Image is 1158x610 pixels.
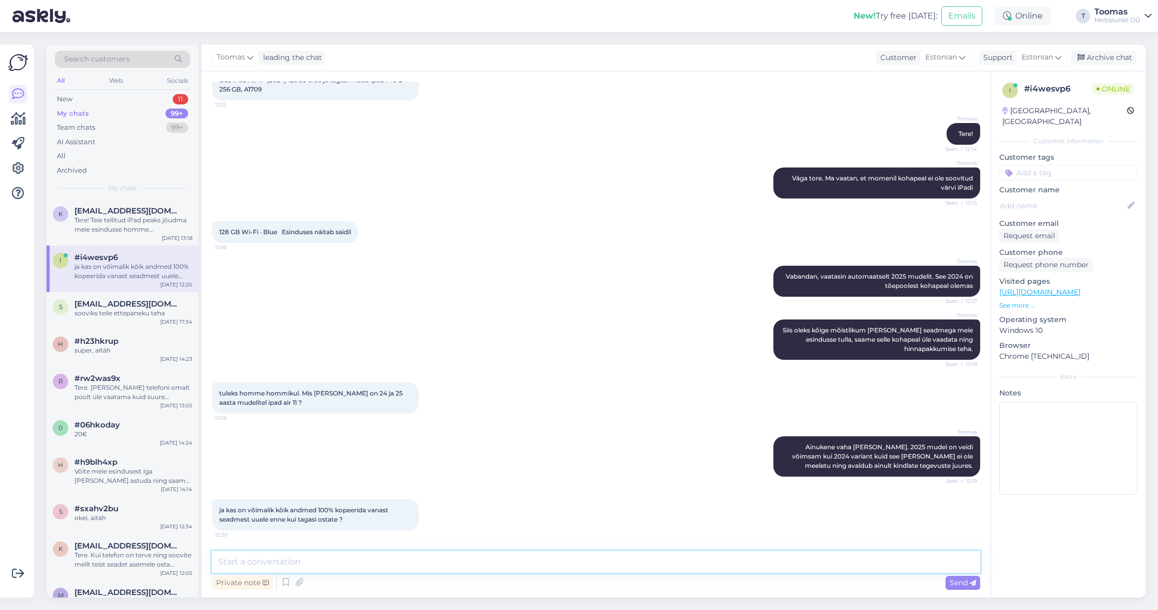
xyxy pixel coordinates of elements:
[938,428,977,436] span: Toomas
[57,165,87,176] div: Archived
[160,439,192,447] div: [DATE] 14:24
[938,145,977,153] span: Seen ✓ 12:14
[995,7,1051,25] div: Online
[58,424,63,432] span: 0
[160,569,192,577] div: [DATE] 12:05
[999,136,1137,146] div: Customer information
[74,504,118,513] span: #sxahv2bu
[1071,51,1136,65] div: Archive chat
[160,523,192,530] div: [DATE] 12:34
[57,123,95,133] div: Team chats
[58,461,63,469] span: h
[215,414,254,422] span: 12:18
[160,355,192,363] div: [DATE] 14:23
[74,299,182,309] span: siretmeritmasso1@gmail.com
[57,94,72,104] div: New
[74,513,192,523] div: okei, aitäh
[57,137,95,147] div: AI Assistant
[165,74,190,87] div: Socials
[215,531,254,539] span: 12:20
[999,372,1137,382] div: Extra
[999,340,1137,351] p: Browser
[166,123,188,133] div: 99+
[1009,86,1011,94] span: i
[161,485,192,493] div: [DATE] 14:14
[212,576,273,590] div: Private note
[1092,83,1134,95] span: Online
[1000,200,1125,211] input: Add name
[792,443,974,469] span: Ainukene vaha [PERSON_NAME]. 2025 mudel on veidi võimsam kui 2024 variant kuid see [PERSON_NAME] ...
[74,337,118,346] span: #h23hkrup
[160,281,192,288] div: [DATE] 12:20
[58,210,63,218] span: k
[59,303,63,311] span: s
[64,54,130,65] span: Search customers
[74,346,192,355] div: super, aitäh
[999,229,1059,243] div: Request email
[786,272,974,289] span: Vabandan, vaatasin automaatselt 2025 mudelit. See 2024 on tõepoolest kohapeal olemas
[876,52,917,63] div: Customer
[74,374,120,383] span: #rw2was9x
[979,52,1013,63] div: Support
[215,101,254,109] span: 12:12
[74,420,120,430] span: #06hkoday
[999,325,1137,336] p: Windows 10
[160,402,192,409] div: [DATE] 13:05
[999,247,1137,258] p: Customer phone
[938,257,977,265] span: Toomas
[74,262,192,281] div: ja kas on võimalik kõik andmed 100% kopeerida vanast seadmest uuele enne kui tagasi ostate ?
[160,318,192,326] div: [DATE] 17:34
[1094,8,1140,16] div: Toomas
[109,184,136,193] span: My chats
[74,253,118,262] span: #i4wesvp6
[107,74,125,87] div: Web
[1094,8,1152,24] a: ToomasMobipunkt OÜ
[58,377,63,385] span: r
[958,130,973,138] span: Tere!
[58,591,64,599] span: m
[1022,52,1053,63] span: Estonian
[74,309,192,318] div: sooviks teile ettepaneku teha
[999,258,1093,272] div: Request phone number
[938,311,977,319] span: Toomas
[999,388,1137,399] p: Notes
[999,165,1137,180] input: Add a tag
[783,326,974,353] span: Siis oleks kõige mõistlikum [PERSON_NAME] seadmega meie esindusse tulla, saame selle kohapeal üle...
[74,216,192,234] div: Tere! Teie tellitud iPad peaks jõudma meie esindusse homme [PERSON_NAME] [PERSON_NAME] [PERSON_NA...
[950,578,976,587] span: Send
[1094,16,1140,24] div: Mobipunkt OÜ
[74,430,192,439] div: 20€
[74,457,117,467] span: #h9blh4xp
[74,467,192,485] div: Võite meie esindusest iga [PERSON_NAME] astuda ning saame kuulari [PERSON_NAME] võred ära puhastada
[938,477,977,485] span: Seen ✓ 12:19
[938,297,977,305] span: Seen ✓ 12:17
[1002,105,1127,127] div: [GEOGRAPHIC_DATA], [GEOGRAPHIC_DATA]
[999,218,1137,229] p: Customer email
[938,159,977,167] span: Toomas
[854,10,937,22] div: Try free [DATE]:
[792,174,974,191] span: Väga tore. Ma vaatan, et momenil kohapeal ei ole soovitud värvi iPadi
[259,52,322,63] div: leading the chat
[999,351,1137,362] p: Chrome [TECHNICAL_ID]
[165,109,188,119] div: 99+
[58,340,63,348] span: h
[57,109,89,119] div: My chats
[55,74,67,87] div: All
[59,256,62,264] span: i
[74,588,182,597] span: makseasy@gmail.com
[219,228,351,236] span: 128 GB Wi-Fi · Blue Esinduses näitab saidil
[1076,9,1090,23] div: T
[854,11,876,21] b: New!
[74,206,182,216] span: korkmannr@icloud.com
[74,551,192,569] div: Tere. Kui telefon on terve ning soovite meilt teist seadet asemele osta saaksime vana seadme võrr...
[1024,83,1092,95] div: # i4wesvp6
[219,506,390,523] span: ja kas on võimalik kõik andmed 100% kopeerida vanast seadmest uuele enne kui tagasi ostate ?
[938,360,977,368] span: Seen ✓ 12:18
[74,383,192,402] div: Tere. [PERSON_NAME] telefoni omalt poolt üle vaatama kuid suure tõenäosusega on tegemist emaplaad...
[999,301,1137,310] p: See more ...
[925,52,957,63] span: Estonian
[941,6,982,26] button: Emails
[999,185,1137,195] p: Customer name
[57,151,66,161] div: All
[938,115,977,123] span: Toomas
